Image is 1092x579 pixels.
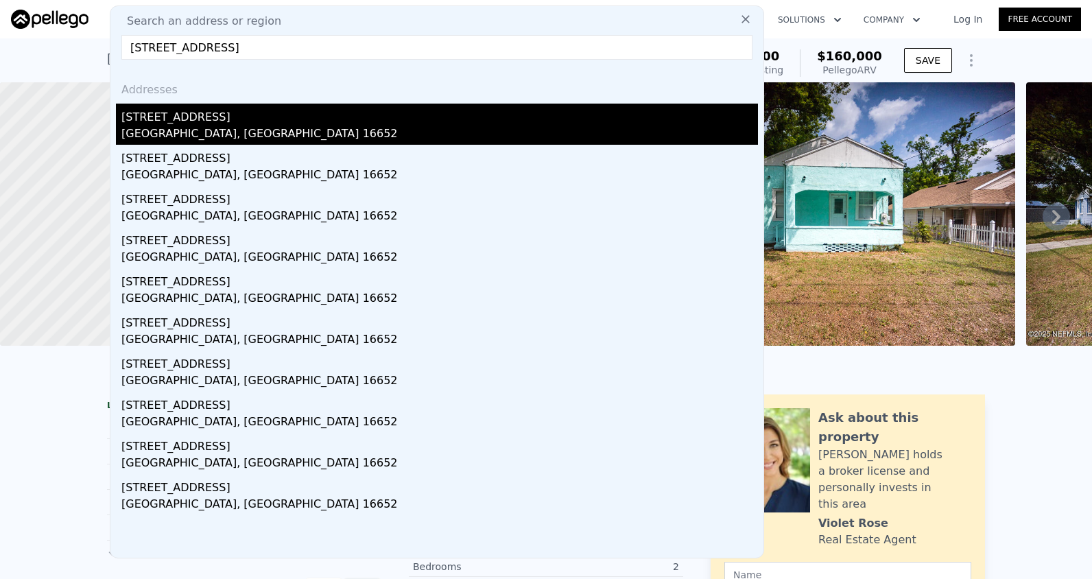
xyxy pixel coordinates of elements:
[546,560,679,574] div: 2
[121,186,758,208] div: [STREET_ADDRESS]
[818,408,971,447] div: Ask about this property
[767,8,853,32] button: Solutions
[121,414,758,433] div: [GEOGRAPHIC_DATA], [GEOGRAPHIC_DATA] 16652
[121,167,758,186] div: [GEOGRAPHIC_DATA], [GEOGRAPHIC_DATA] 16652
[853,8,931,32] button: Company
[121,35,752,60] input: Enter an address, city, region, neighborhood or zip code
[121,392,758,414] div: [STREET_ADDRESS]
[818,532,916,548] div: Real Estate Agent
[121,104,758,126] div: [STREET_ADDRESS]
[107,49,432,69] div: [STREET_ADDRESS] , [GEOGRAPHIC_DATA] , FL 32208
[121,249,758,268] div: [GEOGRAPHIC_DATA], [GEOGRAPHIC_DATA] 16652
[121,126,758,145] div: [GEOGRAPHIC_DATA], [GEOGRAPHIC_DATA] 16652
[818,447,971,512] div: [PERSON_NAME] holds a broker license and personally invests in this area
[958,47,985,74] button: Show Options
[121,208,758,227] div: [GEOGRAPHIC_DATA], [GEOGRAPHIC_DATA] 16652
[121,227,758,249] div: [STREET_ADDRESS]
[937,12,999,26] a: Log In
[121,145,758,167] div: [STREET_ADDRESS]
[121,268,758,290] div: [STREET_ADDRESS]
[121,474,758,496] div: [STREET_ADDRESS]
[121,455,758,474] div: [GEOGRAPHIC_DATA], [GEOGRAPHIC_DATA] 16652
[107,541,211,560] button: Show more history
[116,13,281,29] span: Search an address or region
[121,309,758,331] div: [STREET_ADDRESS]
[121,433,758,455] div: [STREET_ADDRESS]
[11,10,88,29] img: Pellego
[116,71,758,104] div: Addresses
[818,515,888,532] div: Violet Rose
[121,351,758,373] div: [STREET_ADDRESS]
[817,63,882,77] div: Pellego ARV
[121,331,758,351] div: [GEOGRAPHIC_DATA], [GEOGRAPHIC_DATA] 16652
[121,290,758,309] div: [GEOGRAPHIC_DATA], [GEOGRAPHIC_DATA] 16652
[121,373,758,392] div: [GEOGRAPHIC_DATA], [GEOGRAPHIC_DATA] 16652
[107,400,381,414] div: LISTING & SALE HISTORY
[121,496,758,515] div: [GEOGRAPHIC_DATA], [GEOGRAPHIC_DATA] 16652
[999,8,1081,31] a: Free Account
[817,49,882,63] span: $160,000
[413,560,546,574] div: Bedrooms
[904,48,952,73] button: SAVE
[628,82,1015,346] img: Sale: 158160619 Parcel: 34246592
